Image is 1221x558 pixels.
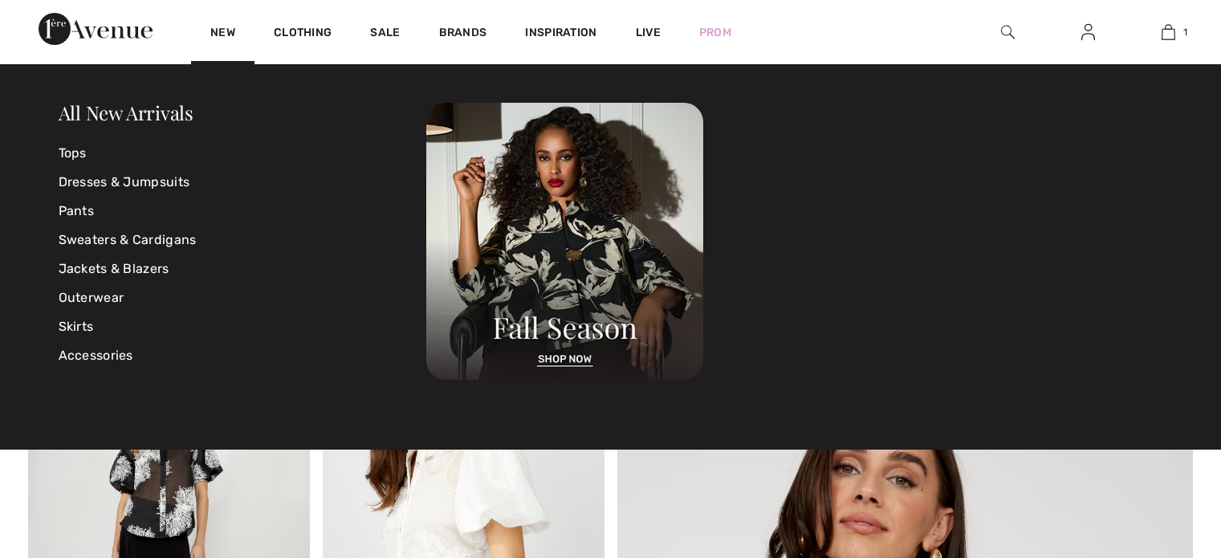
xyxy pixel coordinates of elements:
[59,100,193,125] a: All New Arrivals
[59,283,427,312] a: Outerwear
[1118,438,1205,478] iframe: Opens a widget where you can find more information
[210,26,235,43] a: New
[59,226,427,255] a: Sweaters & Cardigans
[1001,22,1015,42] img: search the website
[59,139,427,168] a: Tops
[1129,22,1207,42] a: 1
[370,26,400,43] a: Sale
[426,103,703,380] img: 250825120107_a8d8ca038cac6.jpg
[274,26,332,43] a: Clothing
[59,312,427,341] a: Skirts
[525,26,596,43] span: Inspiration
[699,24,731,41] a: Prom
[1183,25,1187,39] span: 1
[1081,22,1095,42] img: My Info
[439,26,487,43] a: Brands
[59,168,427,197] a: Dresses & Jumpsuits
[1068,22,1108,43] a: Sign In
[39,13,153,45] img: 1ère Avenue
[59,255,427,283] a: Jackets & Blazers
[59,341,427,370] a: Accessories
[59,197,427,226] a: Pants
[636,24,661,41] a: Live
[1162,22,1175,42] img: My Bag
